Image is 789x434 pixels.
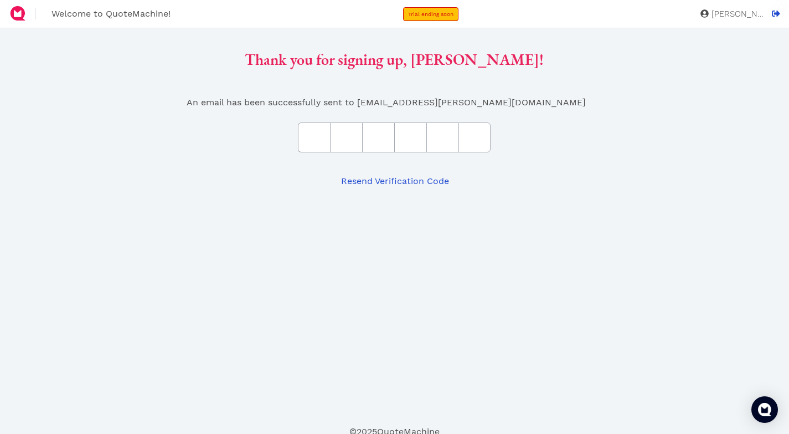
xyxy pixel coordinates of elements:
a: Trial ending soon [403,7,458,21]
img: QuoteM_icon_flat.png [9,4,27,22]
span: Thank you for signing up, [PERSON_NAME]! [245,49,544,69]
span: Trial ending soon [408,11,453,17]
span: Welcome to QuoteMachine! [51,8,171,19]
span: [PERSON_NAME] [709,10,764,18]
div: Open Intercom Messenger [751,396,778,423]
span: An email has been successfully sent to [EMAIL_ADDRESS][PERSON_NAME][DOMAIN_NAME] [187,96,586,109]
button: Resend Verification Code [332,170,456,192]
span: Resend Verification Code [339,176,449,186]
